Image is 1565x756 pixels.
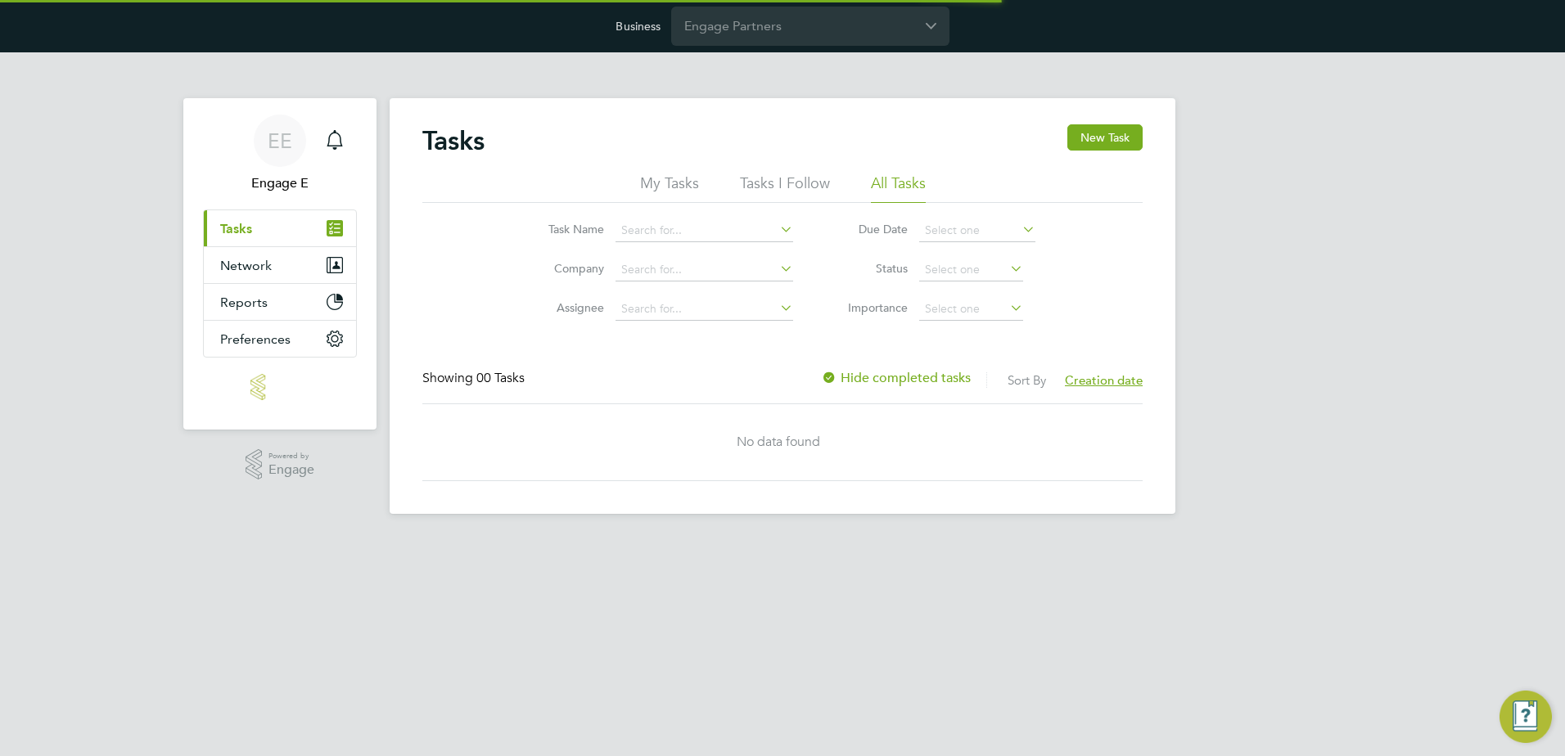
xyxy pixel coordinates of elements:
[871,173,926,203] li: All Tasks
[821,370,971,386] label: Hide completed tasks
[204,210,356,246] a: Tasks
[530,300,604,315] label: Assignee
[530,222,604,236] label: Task Name
[1067,124,1143,151] button: New Task
[1008,372,1046,388] label: Sort By
[834,222,908,236] label: Due Date
[246,449,315,480] a: Powered byEngage
[268,130,292,151] span: EE
[204,284,356,320] button: Reports
[616,19,661,34] label: Business
[203,115,357,193] a: EEEngage E
[203,173,357,193] span: Engage E
[476,370,525,386] span: 00 Tasks
[203,374,357,400] a: Go to home page
[919,259,1023,281] input: Select one
[220,258,272,273] span: Network
[834,300,908,315] label: Importance
[1500,691,1552,743] button: Engage Resource Center
[640,173,699,203] li: My Tasks
[220,221,252,236] span: Tasks
[919,219,1035,242] input: Select one
[250,374,309,400] img: engage-logo-retina.png
[834,261,908,276] label: Status
[740,173,830,203] li: Tasks I Follow
[616,298,793,321] input: Search for...
[422,434,1134,451] div: No data found
[919,298,1023,321] input: Select one
[422,370,528,387] div: Showing
[616,259,793,281] input: Search for...
[268,463,314,477] span: Engage
[616,219,793,242] input: Search for...
[220,331,291,347] span: Preferences
[422,124,485,157] h2: Tasks
[204,247,356,283] button: Network
[204,321,356,357] button: Preferences
[530,261,604,276] label: Company
[1065,372,1143,388] span: Creation date
[183,98,377,430] nav: Main navigation
[268,449,314,463] span: Powered by
[220,295,268,310] span: Reports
